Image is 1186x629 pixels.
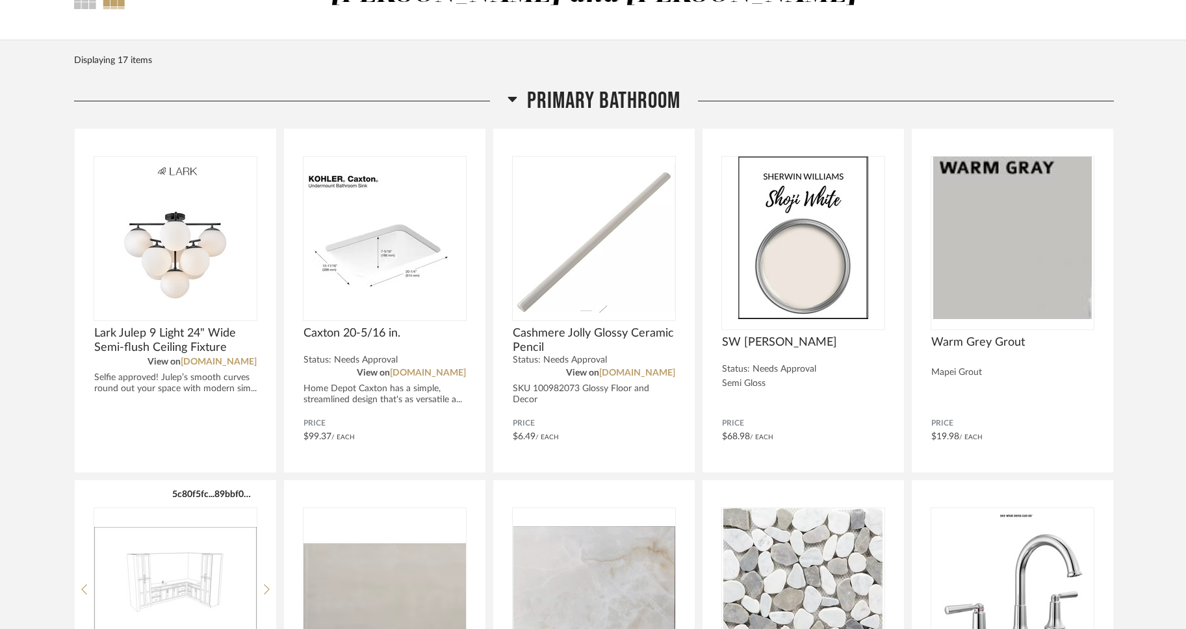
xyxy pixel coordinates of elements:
span: View on [148,357,181,366]
span: / Each [959,434,983,441]
span: Cashmere Jolly Glossy Ceramic Pencil [513,326,675,355]
a: [DOMAIN_NAME] [599,368,675,378]
span: View on [357,368,390,378]
span: Price [931,418,1094,429]
span: / Each [535,434,559,441]
a: [DOMAIN_NAME] [390,368,466,378]
button: 5c80f5fc...89bbf0b8.pdf [172,489,253,499]
span: Primary Bathroom [527,87,680,115]
span: Lark Julep 9 Light 24" Wide Semi-flush Ceiling Fixture [94,326,257,355]
span: Price [722,418,884,429]
span: $19.98 [931,432,959,441]
img: undefined [513,157,675,319]
span: SW [PERSON_NAME] [722,335,884,350]
span: View on [566,368,599,378]
div: Displaying 17 items [74,53,1107,68]
div: 0 [722,157,884,319]
div: Status: Needs Approval [513,355,675,366]
div: SKU 100982073 Glossy Floor and Decor [513,383,675,405]
a: [DOMAIN_NAME] [181,357,257,366]
img: undefined [303,157,466,319]
div: 0 [931,157,1094,319]
span: Caxton 20-5/16 in. [303,326,466,340]
span: $68.98 [722,432,750,441]
span: Price [303,418,466,429]
span: Warm Grey Grout [931,335,1094,350]
div: Semi Gloss [722,378,884,389]
div: Selfie approved! Julep’s smooth curves round out your space with modern sim... [94,372,257,394]
span: $6.49 [513,432,535,441]
span: / Each [750,434,773,441]
div: Status: Needs Approval [303,355,466,366]
span: Price [513,418,675,429]
span: $99.37 [303,432,331,441]
div: Status: Needs Approval [722,364,884,375]
img: undefined [94,157,257,319]
span: / Each [331,434,355,441]
img: undefined [722,157,884,319]
img: undefined [931,157,1094,319]
div: Home Depot Caxton has a simple, streamlined design that's as versatile a... [303,383,466,405]
div: Mapei Grout [931,367,1094,378]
